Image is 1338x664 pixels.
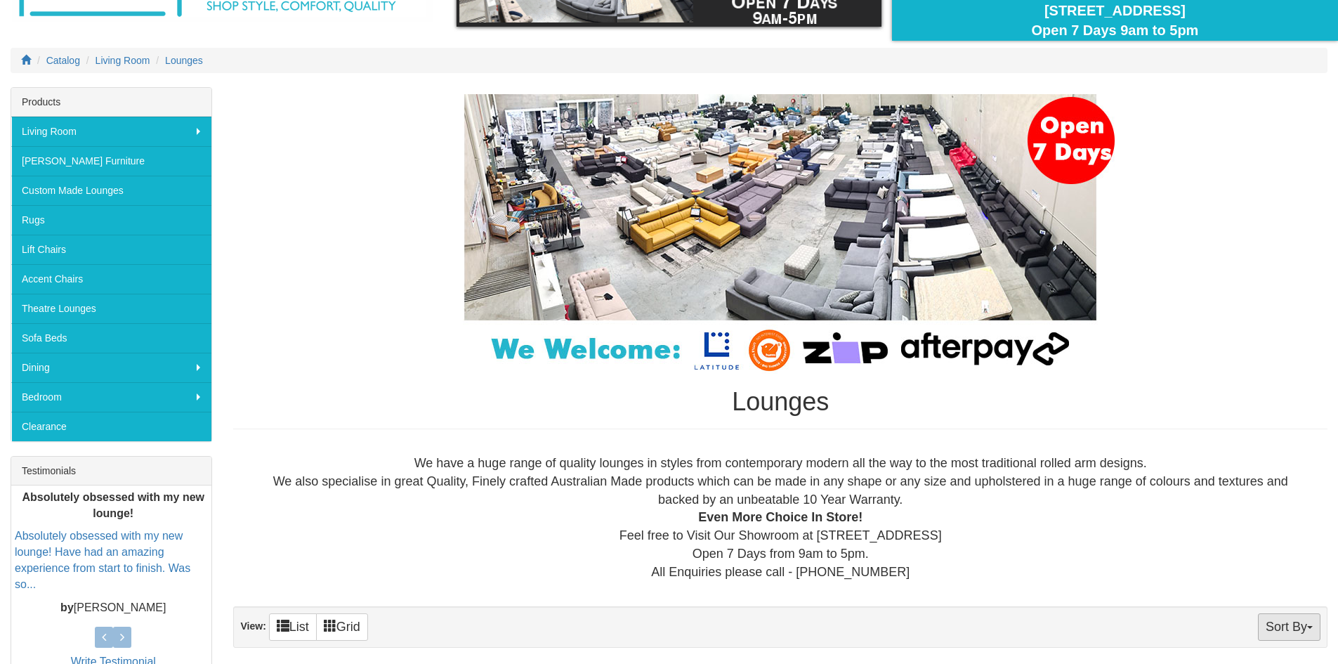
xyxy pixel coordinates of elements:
a: Absolutely obsessed with my new lounge! Have had an amazing experience from start to finish. Was ... [15,530,190,590]
b: Even More Choice In Store! [698,510,863,524]
a: Living Room [96,55,150,66]
b: Absolutely obsessed with my new lounge! [22,491,204,519]
a: Sofa Beds [11,323,211,353]
a: Accent Chairs [11,264,211,294]
div: Products [11,88,211,117]
a: Clearance [11,412,211,441]
h1: Lounges [233,388,1327,416]
div: Testimonials [11,457,211,486]
img: Lounges [429,94,1132,374]
a: List [269,613,317,641]
div: We have a huge range of quality lounges in styles from contemporary modern all the way to the mos... [244,455,1316,581]
a: Custom Made Lounges [11,176,211,205]
a: Dining [11,353,211,382]
a: Catalog [46,55,80,66]
a: Living Room [11,117,211,146]
a: Rugs [11,205,211,235]
a: [PERSON_NAME] Furniture [11,146,211,176]
a: Bedroom [11,382,211,412]
p: [PERSON_NAME] [15,600,211,616]
strong: View: [240,620,265,632]
b: by [60,601,74,613]
a: Theatre Lounges [11,294,211,323]
a: Grid [316,613,368,641]
button: Sort By [1258,613,1320,641]
a: Lift Chairs [11,235,211,264]
a: Lounges [165,55,203,66]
